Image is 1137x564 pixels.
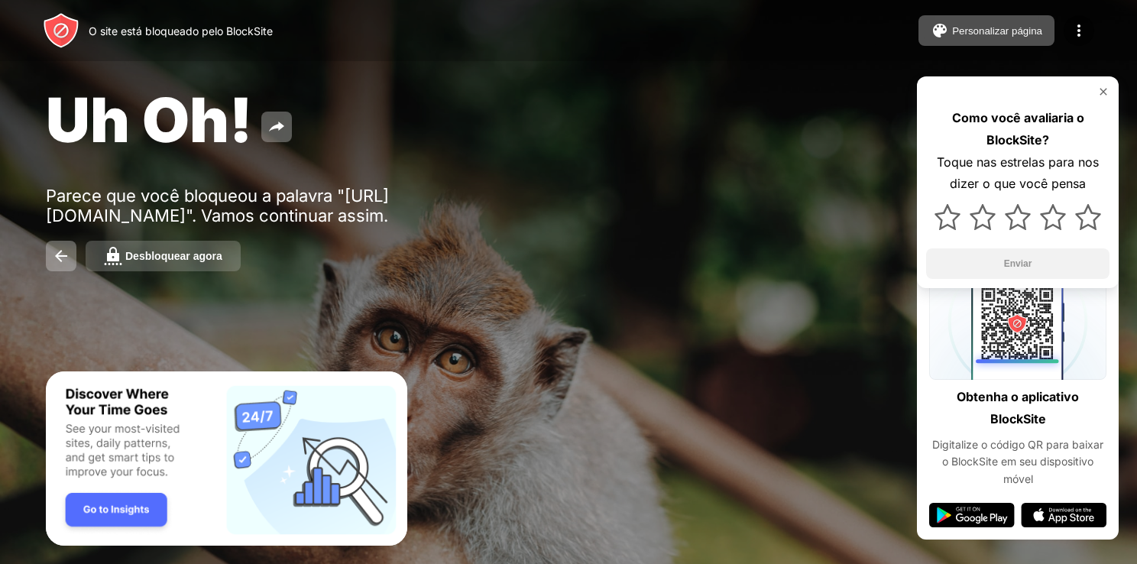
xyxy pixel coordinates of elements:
img: star.svg [1040,204,1066,230]
img: rate-us-close.svg [1097,86,1109,98]
div: Obtenha o aplicativo BlockSite [929,386,1106,430]
span: Uh Oh! [46,83,252,157]
img: menu-icon.svg [1070,21,1088,40]
img: star.svg [1075,204,1101,230]
img: google-play.svg [929,503,1015,527]
img: share.svg [267,118,286,136]
div: O site está bloqueado pelo BlockSite [89,24,273,37]
div: Como você avaliaria o BlockSite? [926,107,1109,151]
button: Enviar [926,248,1109,279]
img: pallet.svg [931,21,949,40]
div: Personalizar página [952,25,1042,37]
div: Toque nas estrelas para nos dizer o que você pensa [926,151,1109,196]
iframe: Banner [46,371,407,546]
img: password.svg [104,247,122,265]
img: star.svg [935,204,960,230]
div: Desbloquear agora [125,250,222,262]
button: Personalizar página [918,15,1054,46]
div: Digitalize o código QR para baixar o BlockSite em seu dispositivo móvel [929,436,1106,488]
img: app-store.svg [1021,503,1106,527]
img: header-logo.svg [43,12,79,49]
button: Desbloquear agora [86,241,241,271]
div: Parece que você bloqueou a palavra "[URL][DOMAIN_NAME]". Vamos continuar assim. [46,186,518,225]
img: star.svg [1005,204,1031,230]
img: star.svg [970,204,996,230]
img: back.svg [52,247,70,265]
